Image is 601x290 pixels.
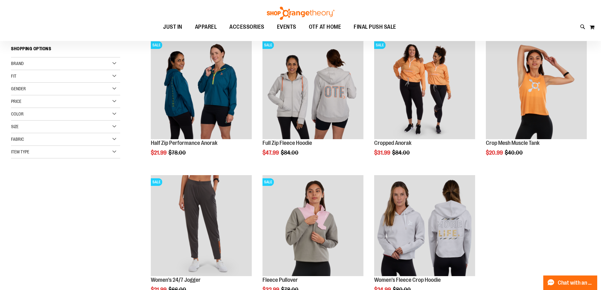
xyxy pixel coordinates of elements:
span: $21.99 [151,150,168,156]
span: SALE [151,178,162,186]
span: Gender [11,86,26,91]
span: EVENTS [277,20,296,34]
a: FINAL PUSH SALE [347,20,403,34]
span: $84.00 [392,150,411,156]
a: EVENTS [271,20,303,34]
a: Full Zip Fleece Hoodie [262,140,312,146]
a: JUST IN [157,20,189,34]
a: ACCESSORIES [223,20,271,34]
a: Product image for Womens Fleece Crop Hoodie [374,175,475,277]
a: OTF AT HOME [303,20,348,34]
span: Fit [11,74,16,79]
img: Shop Orangetheory [266,7,335,20]
img: Product image for Fleece Pullover [262,175,363,276]
strong: Shopping Options [11,43,120,57]
a: Product image for 24/7 JoggerSALESALESALE [151,175,252,277]
a: Half Zip Performance Anorak [151,140,217,146]
a: Women's 24/7 Jogger [151,277,201,283]
span: FINAL PUSH SALE [354,20,396,34]
span: $31.99 [374,150,391,156]
span: SALE [374,41,386,49]
span: Item Type [11,149,29,154]
span: JUST IN [163,20,182,34]
img: Main Image of 1457091 [262,38,363,139]
a: Product image for Fleece PulloverSALESALESALE [262,175,363,277]
img: Half Zip Performance Anorak [151,38,252,139]
span: $84.00 [281,150,299,156]
span: $78.00 [168,150,187,156]
img: Crop Mesh Muscle Tank primary image [486,38,587,139]
button: Chat with an Expert [543,275,598,290]
span: SALE [262,178,274,186]
span: Chat with an Expert [558,280,593,286]
span: Color [11,111,24,116]
img: Product image for 24/7 Jogger [151,175,252,276]
div: product [483,35,590,172]
span: $40.00 [505,150,524,156]
a: Half Zip Performance AnorakSALESALESALE [151,38,252,140]
span: SALE [151,41,162,49]
span: OTF AT HOME [309,20,341,34]
span: SALE [262,41,274,49]
div: product [148,35,255,172]
a: Cropped Anorak [374,140,411,146]
a: Crop Mesh Muscle Tank [486,140,539,146]
span: Brand [11,61,24,66]
span: Size [11,124,19,129]
a: Fleece Pullover [262,277,298,283]
span: $20.99 [486,150,504,156]
span: $47.99 [262,150,280,156]
span: APPAREL [195,20,217,34]
div: product [371,35,478,172]
a: Crop Mesh Muscle Tank primary image [486,38,587,140]
a: Main Image of 1457091SALESALESALE [262,38,363,140]
img: Product image for Womens Fleece Crop Hoodie [374,175,475,276]
div: product [259,35,367,172]
span: ACCESSORIES [229,20,264,34]
span: Fabric [11,137,24,142]
a: Cropped Anorak primary imageSALESALESALE [374,38,475,140]
span: Price [11,99,21,104]
img: Cropped Anorak primary image [374,38,475,139]
a: Women's Fleece Crop Hoodie [374,277,441,283]
a: APPAREL [189,20,223,34]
